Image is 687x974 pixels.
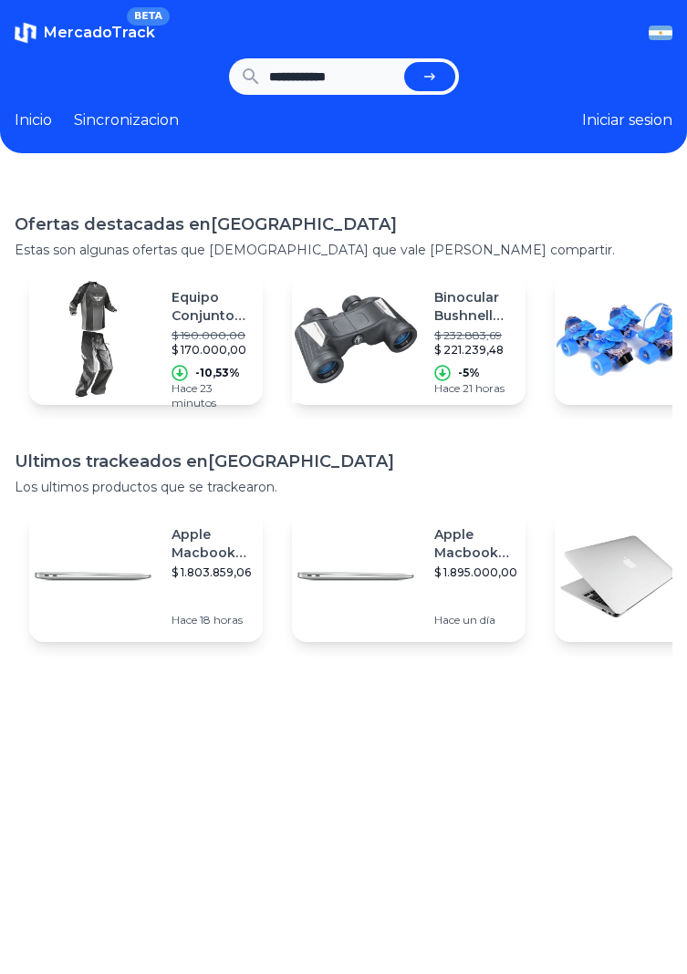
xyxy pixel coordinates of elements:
p: Hace 23 minutos [172,381,248,410]
a: Sincronizacion [74,109,179,131]
button: Iniciar sesion [582,109,672,131]
p: -10,53% [195,366,240,380]
span: MercadoTrack [44,24,155,41]
p: Apple Macbook Air (13 Pulgadas, 2020, Chip M1, 256 Gb De Ssd, 8 Gb De Ram) - Plata [172,525,251,562]
img: MercadoTrack [15,22,36,44]
a: Featured imageApple Macbook Air (13 Pulgadas, 2020, Chip M1, 256 Gb De Ssd, 8 Gb De Ram) - Plata$... [29,511,263,642]
p: $ 232.883,69 [434,328,516,343]
img: Featured image [292,513,420,640]
img: Argentina [649,26,672,40]
img: Featured image [29,513,157,640]
img: Featured image [29,275,157,403]
h1: Ultimos trackeados en [GEOGRAPHIC_DATA] [15,449,672,474]
a: Inicio [15,109,52,131]
p: $ 1.803.859,06 [172,565,251,580]
a: Featured imageEquipo Conjunto Small Us30 Moto Cuatriciclo Enduro Trail$ 190.000,00$ 170.000,00-10... [29,274,263,405]
p: Hace 18 horas [172,613,251,627]
p: Los ultimos productos que se trackearon. [15,478,672,496]
p: $ 190.000,00 [172,328,248,343]
img: Featured image [555,513,682,640]
p: Estas son algunas ofertas que [DEMOGRAPHIC_DATA] que vale [PERSON_NAME] compartir. [15,241,672,259]
p: $ 221.239,48 [434,343,516,357]
p: -5% [458,366,480,380]
p: $ 1.895.000,00 [434,565,517,580]
h1: Ofertas destacadas en [GEOGRAPHIC_DATA] [15,212,672,237]
p: Apple Macbook Air (13 Pulgadas, 2020, Chip M1, 256 Gb De Ssd, 8 Gb De Ram) - Plata [434,525,517,562]
p: Equipo Conjunto Small Us30 Moto Cuatriciclo Enduro Trail [172,288,248,325]
p: Binocular Bushnell 7x35 Spectator Sports Permafocus Bs1735. [434,288,516,325]
p: Hace un día [434,613,517,627]
img: Featured image [555,275,682,403]
span: BETA [127,7,170,26]
a: MercadoTrackBETA [15,22,155,44]
p: Hace 21 horas [434,381,516,396]
a: Featured imageBinocular Bushnell 7x35 Spectator Sports Permafocus Bs1735.$ 232.883,69$ 221.239,48... [292,274,526,405]
img: Featured image [292,275,420,403]
a: Featured imageApple Macbook Air (13 Pulgadas, 2020, Chip M1, 256 Gb De Ssd, 8 Gb De Ram) - Plata$... [292,511,526,642]
p: $ 170.000,00 [172,343,248,357]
